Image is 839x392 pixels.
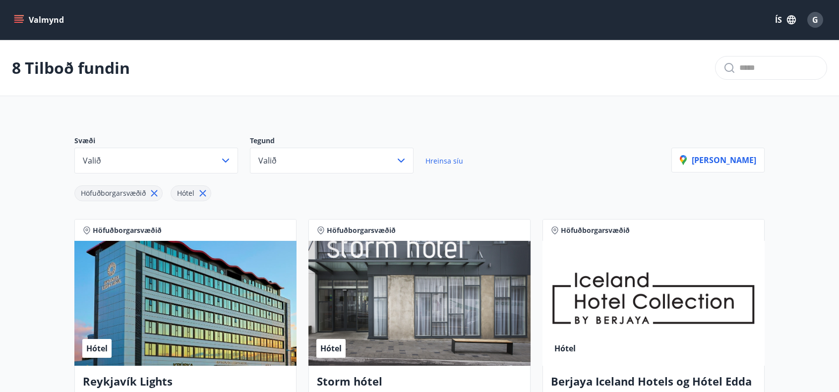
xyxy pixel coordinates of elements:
div: Hótel [171,185,211,201]
button: ÍS [770,11,801,29]
span: Höfuðborgarsvæðið [93,225,162,235]
p: Svæði [74,136,250,148]
p: Tegund [250,136,425,148]
span: Hótel [320,343,342,354]
span: Hótel [86,343,108,354]
button: Valið [74,148,238,173]
span: Hótel [554,343,576,354]
span: Höfuðborgarsvæðið [561,225,630,235]
span: G [812,14,818,25]
span: Hreinsa síu [425,156,463,166]
button: [PERSON_NAME] [671,148,765,172]
div: Höfuðborgarsvæðið [74,185,163,201]
p: [PERSON_NAME] [680,155,756,166]
span: Hótel [177,188,194,198]
span: Höfuðborgarsvæðið [327,225,396,235]
p: 8 Tilboð fundin [12,57,130,79]
button: Valið [250,148,414,173]
button: menu [12,11,68,29]
span: Höfuðborgarsvæðið [81,188,146,198]
span: Valið [83,155,101,166]
button: G [803,8,827,32]
span: Valið [258,155,277,166]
